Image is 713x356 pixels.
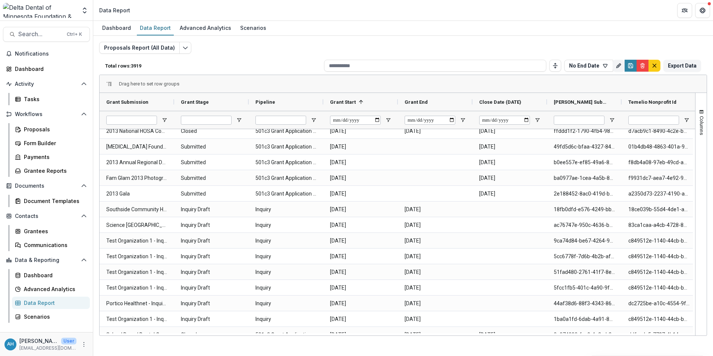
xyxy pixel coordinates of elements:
span: 49fd5d6c-bfaa-4327-84b5-ad98a45bdbc8 [554,139,615,154]
span: Inquiry Draft [181,218,242,233]
a: Proposals [12,123,90,135]
span: Inquiry [255,312,317,327]
span: Inquiry Draft [181,233,242,249]
span: 18fb0dfd-e576-4249-bb2e-4c38f2fd4e09 [554,202,615,217]
span: [DATE] [405,312,466,327]
button: Partners [677,3,692,18]
a: Payments [12,151,90,163]
span: [DATE] [479,327,540,343]
span: Inquiry [255,265,317,280]
span: Contacts [15,213,78,219]
span: [DATE] [479,139,540,154]
span: 44af38d6-88f3-4343-86c0-7491f834e469 [554,296,615,311]
span: Search... [18,31,62,38]
span: 501c3 Grant Application Workflow [255,139,317,154]
span: Inquiry Draft [181,265,242,280]
span: [DATE] [405,218,466,233]
a: Dashboard [12,269,90,281]
input: Grant Stage Filter Input [181,116,232,125]
span: Activity [15,81,78,87]
button: No End Date [564,60,613,72]
button: Open Data & Reporting [3,254,90,266]
input: Pipeline Filter Input [255,116,306,125]
div: Row Groups [119,81,179,87]
span: b0ee557e-ef85-49a6-838b-f983ff1ead42 [554,155,615,170]
span: [DATE] [479,186,540,202]
a: Communications [12,239,90,251]
span: a2350d73-2237-4190-ac39-eb0cd114a991 [628,186,690,202]
div: Advanced Analytics [24,285,84,293]
span: Temelio Nonprofit Id [628,99,676,105]
button: Open Filter Menu [609,117,615,123]
span: c849512e-1140-44cb-b4bd-ed54eea46ea4 [628,280,690,296]
div: Annessa Hicks [7,342,14,347]
span: c849512e-1140-44cb-b4bd-ed54eea46ea4 [628,265,690,280]
input: Grant Submission Filter Input [106,116,157,125]
span: Inquiry Draft [181,312,242,327]
span: Science [GEOGRAPHIC_DATA][US_STATE] - Inquiry Form - [DATE] [106,218,167,233]
a: Data Report [137,21,174,35]
span: Test Organization 1 - Inquiry Form - [DATE] [106,280,167,296]
span: [DATE] [330,280,391,296]
span: Drag here to set row groups [119,81,179,87]
button: Save [625,60,637,72]
span: Workflows [15,111,78,118]
button: Export Data [663,60,701,72]
span: Grant End [405,99,428,105]
span: Documents [15,183,78,189]
span: 2013 National HOSA Competition [106,124,167,139]
button: Delete [637,60,648,72]
span: Close Date (DATE) [479,99,521,105]
span: 5cc6778f-7d6b-4b2b-af95-5a2be8d5ad3e [554,249,615,264]
div: Grantee Reports [24,167,84,175]
span: d7acb9c1-8490-4c2e-bd44-dd6034327fcf [628,124,690,139]
span: Notifications [15,51,87,57]
div: Data Report [24,299,84,307]
span: Columns [699,116,704,135]
span: 18ce039b-55d4-4de1-aee5-d8d33f65bb8a [628,202,690,217]
span: Inquiry [255,280,317,296]
span: [DATE] [405,296,466,311]
a: Scenarios [12,310,90,323]
span: 2013 Gala [106,186,167,202]
span: [DATE] [405,233,466,249]
span: [DATE] [405,202,466,217]
span: Grant Start [330,99,356,105]
span: 1ba0a1fd-6dab-4a91-838e-6a105bb85edc [554,312,615,327]
span: 2013 Annual Regional Dental Public Health Conference [106,155,167,170]
a: Grantees [12,225,90,237]
a: Data Report [12,297,90,309]
a: Advanced Analytics [12,283,90,295]
span: f8db4a08-97eb-49cd-ae0b-ca8b29e27585 [628,155,690,170]
span: Inquiry Draft [181,296,242,311]
span: Inquiry [255,249,317,264]
span: 501c3 Grant Application Workflow [255,327,317,343]
span: [DATE] [479,124,540,139]
span: Submitted [181,171,242,186]
div: Data Report [99,6,130,14]
span: Inquiry Draft [181,202,242,217]
span: 0e974090-fac0-4a3c-b363-1da2d3bbcafc [554,327,615,343]
span: Inquiry Draft [181,249,242,264]
span: Submitted [181,186,242,202]
span: 5fcc1fb5-401c-4a90-9f38-057d401e6e99 [554,280,615,296]
div: Dashboard [99,22,134,33]
span: Test Organization 1 - Inquiry Form - [DATE] [106,233,167,249]
a: Form Builder [12,137,90,149]
span: ba0977ae-1cea-4a5b-8990-10d3a3e2a71c [554,171,615,186]
button: Open Workflows [3,108,90,120]
p: [PERSON_NAME] [19,337,58,345]
span: [DATE] [405,265,466,280]
a: Grantee Reports [12,165,90,177]
span: [DATE] [330,171,391,186]
button: Open Filter Menu [460,117,466,123]
img: Delta Dental of Minnesota Foundation & Community Giving logo [3,3,76,18]
span: 9ca74d84-be67-4264-93fb-f448ff404b76 [554,233,615,249]
span: c849512e-1140-44cb-b4bd-ed54eea46ea4 [628,233,690,249]
button: Rename [613,60,625,72]
span: [DATE] [330,327,391,343]
a: Scenarios [237,21,269,35]
div: Form Builder [24,139,84,147]
div: Grantees [24,227,84,235]
a: Advanced Analytics [177,21,234,35]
